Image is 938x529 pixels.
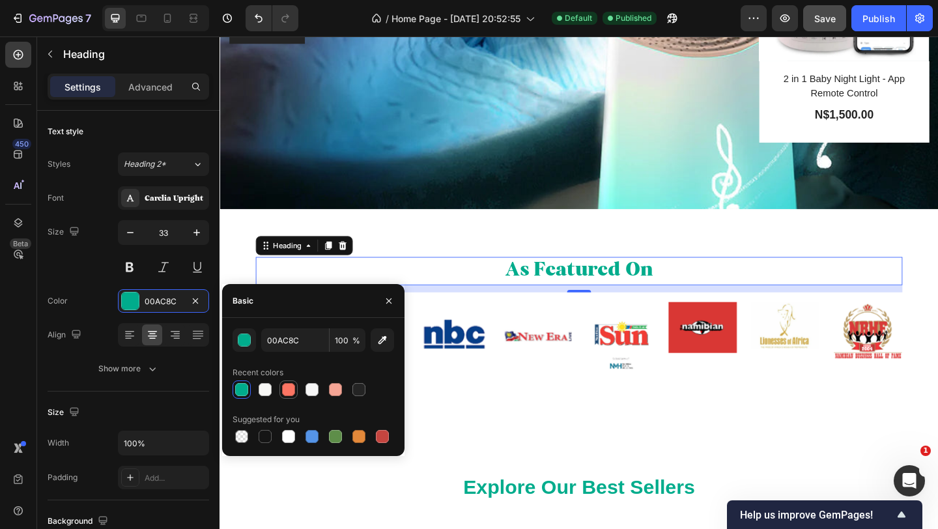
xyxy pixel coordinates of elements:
button: 7 [5,5,97,31]
div: Color [48,295,68,307]
div: Recent colors [233,367,283,379]
div: Undo/Redo [246,5,298,31]
img: gempages_562682040441373861-5216b982-58bb-418b-a193-f45ea8972dbf.png [219,289,293,363]
div: Carelia Upright [145,193,206,205]
div: Align [48,326,84,344]
span: 1 [920,446,931,456]
p: Heading [63,46,204,62]
input: Auto [119,431,208,455]
div: Size [48,404,82,422]
iframe: Design area [220,36,938,529]
img: gempages_562682040441373861-f6001904-cf52-4810-9715-bef8614684e4.jpg [309,289,383,363]
span: Published [616,12,651,24]
img: gempages_562682040441373861-6f0fc16e-0a41-41c1-8cca-4e0eb038fd78.png [129,289,203,363]
div: Show more [98,362,159,375]
div: Width [48,437,69,449]
p: Explore Our Best Sellers [1,477,780,505]
iframe: Intercom live chat [894,465,925,496]
button: Save [803,5,846,31]
div: Size [48,223,82,241]
span: / [386,12,389,25]
div: Heading [55,222,91,233]
span: Home Page - [DATE] 20:52:55 [391,12,520,25]
div: Font [48,192,64,204]
button: Heading 2* [118,152,209,176]
button: Show survey - Help us improve GemPages! [740,507,909,522]
span: Heading 2* [124,158,166,170]
p: Advanced [128,80,173,94]
input: Eg: FFFFFF [261,328,329,352]
span: Help us improve GemPages! [740,509,894,521]
span: Save [814,13,836,24]
div: Publish [862,12,895,25]
span: Default [565,12,592,24]
span: % [352,335,360,347]
img: gempages_562682040441373861-68dcb141-6163-44ed-adb4-44d7cf599c3c.jpg [399,289,473,371]
img: gempages_562682040441373861-a98400c8-e3aa-4bf0-bfd4-1bec2d80ef8c.jpg [578,289,653,339]
div: Styles [48,158,70,170]
h2: As Featured On [39,240,743,270]
h2: 2 in 1 Baby Night Light - App Remote Control [597,37,762,71]
div: Text style [48,126,83,137]
div: Basic [233,295,253,307]
div: N$1,500.00 [597,76,762,95]
div: Suggested for you [233,414,300,425]
img: gempages_562682040441373861-0db7d03f-0b77-4a28-8e82-6e08aad192b5.png [668,289,743,352]
p: 7 [85,10,91,26]
div: Beta [10,238,31,249]
div: 00AC8C [145,296,182,307]
button: Publish [851,5,906,31]
div: Add... [145,472,206,484]
button: Show more [48,357,209,380]
p: Settings [64,80,101,94]
img: gempages_562682040441373861-5973b208-b324-4d71-a048-2ca3d8c1e36a.jpg [39,289,113,326]
div: Padding [48,472,78,483]
div: 450 [12,139,31,149]
img: gempages_562682040441373861-0fe26681-0b2b-47dc-8d1d-f94d5d85ccca.png [489,289,563,345]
